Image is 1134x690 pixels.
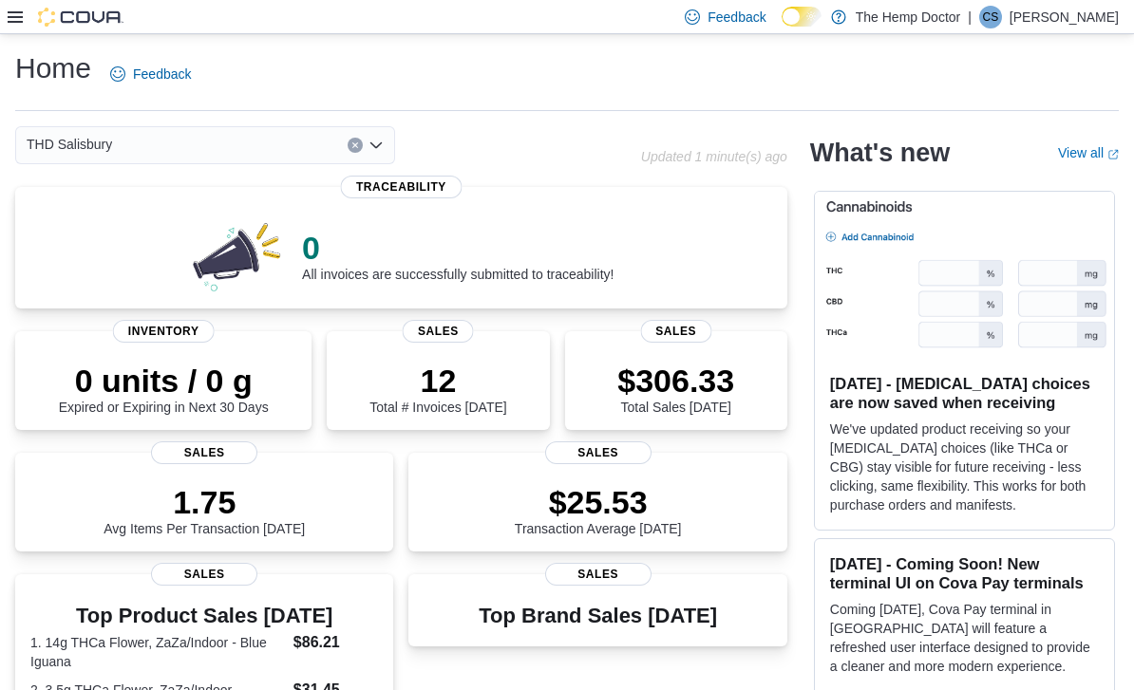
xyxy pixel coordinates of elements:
[104,483,305,536] div: Avg Items Per Transaction [DATE]
[30,605,378,627] h3: Top Product Sales [DATE]
[1058,145,1119,160] a: View allExternal link
[830,420,1099,514] p: We've updated product receiving so your [MEDICAL_DATA] choices (like THCa or CBG) stay visible fo...
[369,362,506,400] p: 12
[302,229,614,282] div: All invoices are successfully submitted to traceability!
[830,600,1099,676] p: Coming [DATE], Cova Pay terminal in [GEOGRAPHIC_DATA] will feature a refreshed user interface des...
[151,563,257,586] span: Sales
[293,631,379,654] dd: $86.21
[151,441,257,464] span: Sales
[59,362,269,400] p: 0 units / 0 g
[617,362,734,415] div: Total Sales [DATE]
[113,320,215,343] span: Inventory
[479,605,717,627] h3: Top Brand Sales [DATE]
[545,441,652,464] span: Sales
[810,138,950,168] h2: What's new
[103,55,198,93] a: Feedback
[133,65,191,84] span: Feedback
[968,6,972,28] p: |
[515,483,682,536] div: Transaction Average [DATE]
[515,483,682,521] p: $25.53
[369,362,506,415] div: Total # Invoices [DATE]
[640,320,711,343] span: Sales
[302,229,614,267] p: 0
[830,374,1099,412] h3: [DATE] - [MEDICAL_DATA] choices are now saved when receiving
[38,8,123,27] img: Cova
[545,563,652,586] span: Sales
[983,6,999,28] span: CS
[348,138,363,153] button: Clear input
[782,7,822,27] input: Dark Mode
[1107,149,1119,160] svg: External link
[27,133,112,156] span: THD Salisbury
[979,6,1002,28] div: Cindy Shade
[188,217,287,293] img: 0
[59,362,269,415] div: Expired or Expiring in Next 30 Days
[830,554,1099,592] h3: [DATE] - Coming Soon! New terminal UI on Cova Pay terminals
[641,149,787,164] p: Updated 1 minute(s) ago
[341,176,462,198] span: Traceability
[1010,6,1119,28] p: [PERSON_NAME]
[708,8,765,27] span: Feedback
[856,6,960,28] p: The Hemp Doctor
[15,49,91,87] h1: Home
[369,138,384,153] button: Open list of options
[30,633,286,671] dt: 1. 14g THCa Flower, ZaZa/Indoor - Blue Iguana
[617,362,734,400] p: $306.33
[104,483,305,521] p: 1.75
[403,320,474,343] span: Sales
